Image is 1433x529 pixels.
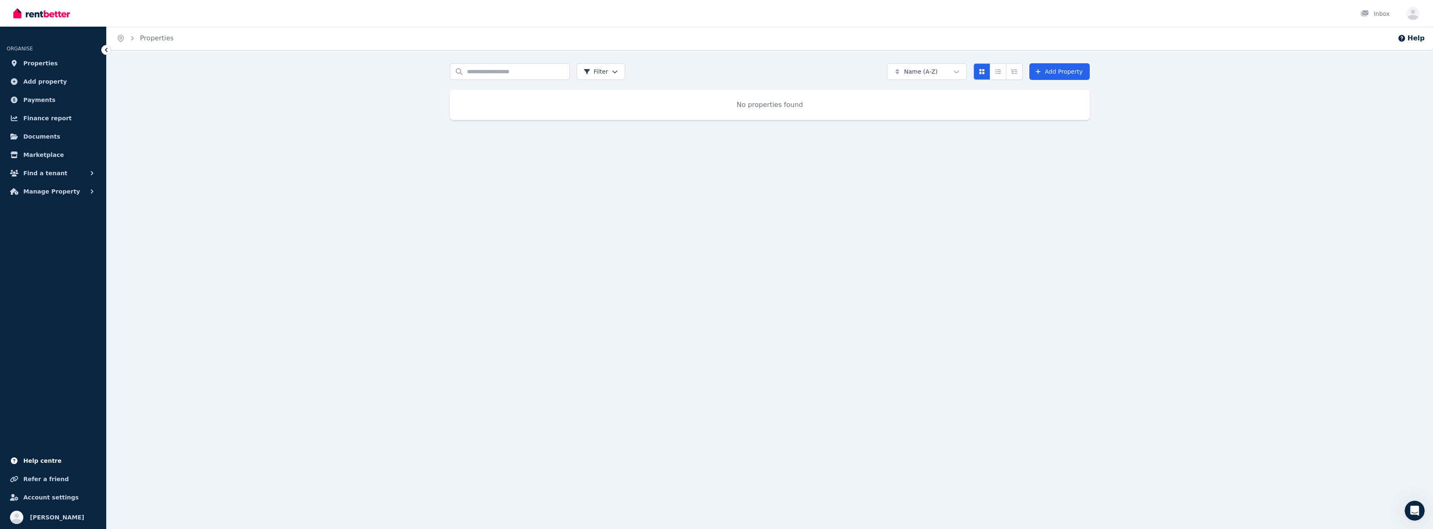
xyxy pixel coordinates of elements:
span: Refer a friend [23,474,69,484]
span: Properties [23,58,58,68]
span: Filter [584,67,608,76]
button: Expanded list view [1006,63,1023,80]
p: No properties found [460,100,1080,110]
button: Name (A-Z) [887,63,967,80]
span: Account settings [23,492,79,502]
span: [PERSON_NAME] [30,512,84,522]
button: Manage Property [7,183,100,200]
a: Help centre [7,452,100,469]
a: Marketplace [7,147,100,163]
a: Documents [7,128,100,145]
span: Name (A-Z) [904,67,938,76]
button: Card view [974,63,990,80]
div: Inbox [1361,10,1390,18]
span: Find a tenant [23,168,67,178]
a: Properties [7,55,100,72]
a: Account settings [7,489,100,506]
a: Payments [7,92,100,108]
button: Find a tenant [7,165,100,181]
img: RentBetter [13,7,70,20]
span: Help centre [23,456,62,466]
iframe: Intercom live chat [1405,501,1425,521]
span: Payments [23,95,55,105]
a: Refer a friend [7,471,100,487]
a: Properties [140,34,174,42]
span: Documents [23,132,60,142]
span: Manage Property [23,186,80,196]
span: Finance report [23,113,72,123]
span: Marketplace [23,150,64,160]
nav: Breadcrumb [107,27,184,50]
div: View options [974,63,1023,80]
button: Filter [577,63,625,80]
a: Finance report [7,110,100,127]
span: ORGANISE [7,46,33,52]
a: Add Property [1029,63,1090,80]
button: Compact list view [990,63,1006,80]
a: Add property [7,73,100,90]
span: Add property [23,77,67,87]
button: Help [1398,33,1425,43]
